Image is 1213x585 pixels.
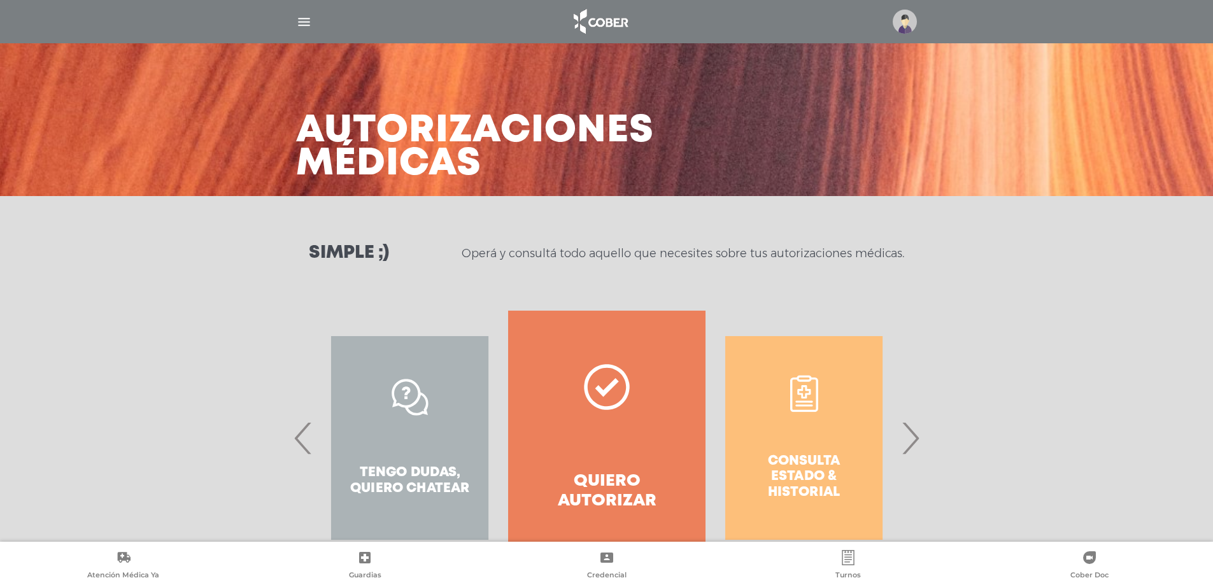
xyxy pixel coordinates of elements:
h4: Quiero autorizar [531,472,682,511]
a: Credencial [486,550,727,582]
span: Cober Doc [1070,570,1109,582]
span: Turnos [835,570,861,582]
span: Previous [291,404,316,472]
h3: Autorizaciones médicas [296,115,654,181]
img: logo_cober_home-white.png [567,6,634,37]
a: Cober Doc [969,550,1210,582]
img: profile-placeholder.svg [893,10,917,34]
a: Quiero autorizar [508,311,705,565]
p: Operá y consultá todo aquello que necesites sobre tus autorizaciones médicas. [462,246,904,261]
span: Credencial [587,570,627,582]
a: Guardias [244,550,485,582]
img: Cober_menu-lines-white.svg [296,14,312,30]
a: Atención Médica Ya [3,550,244,582]
span: Guardias [349,570,381,582]
span: Atención Médica Ya [87,570,159,582]
h3: Simple ;) [309,244,389,262]
a: Turnos [727,550,968,582]
span: Next [898,404,923,472]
